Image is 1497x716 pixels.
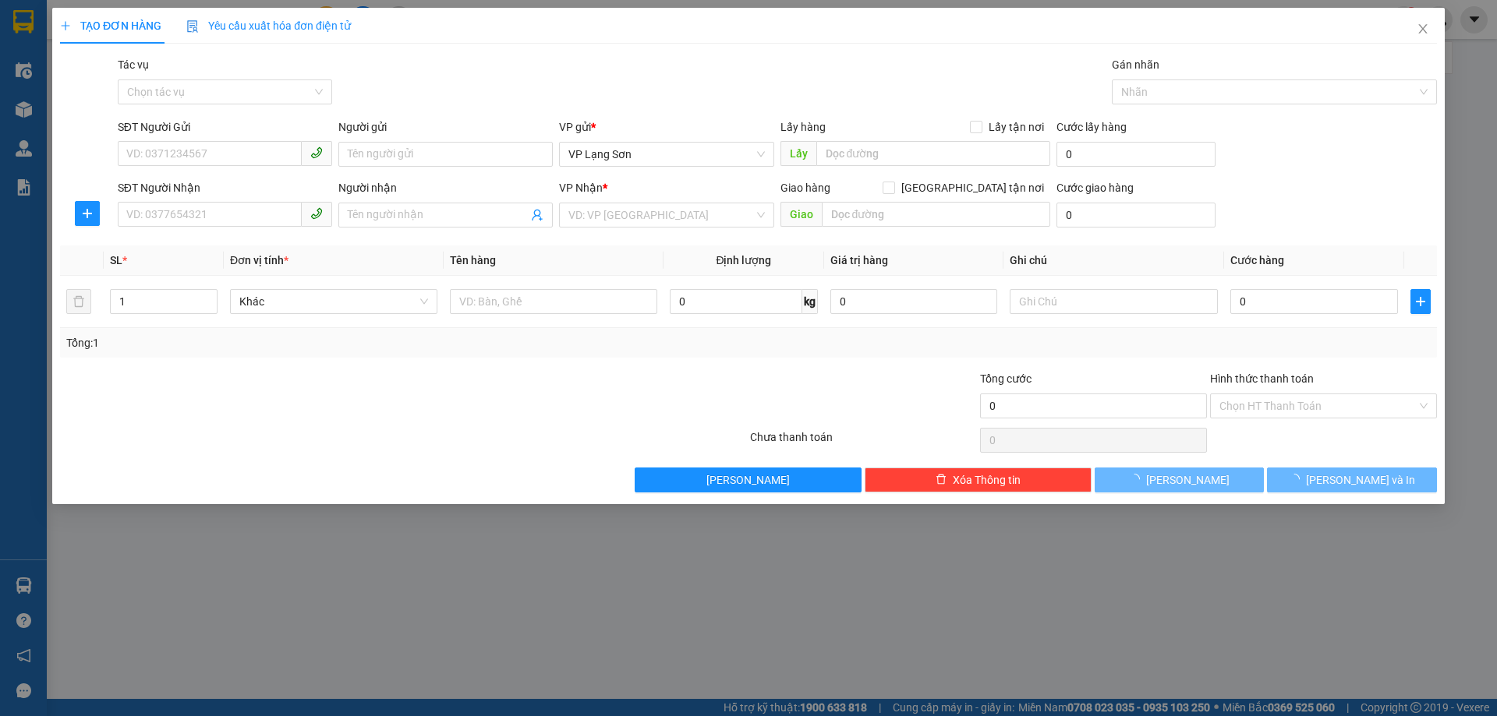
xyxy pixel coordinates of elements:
span: Increase Value [200,290,217,302]
span: delete [936,474,947,486]
label: Cước giao hàng [1056,182,1134,194]
span: Định lượng [717,254,772,266]
button: Close [1401,8,1445,51]
input: Dọc đường [822,202,1050,227]
div: SĐT Người Gửi [118,118,332,136]
label: Gán nhãn [1112,58,1159,71]
span: Xóa Thông tin [953,471,1021,489]
input: Cước lấy hàng [1056,142,1216,167]
img: icon [186,20,199,33]
button: [PERSON_NAME] [1095,467,1264,492]
button: [PERSON_NAME] và In [1268,467,1437,492]
input: Ghi Chú [1010,289,1218,314]
span: TẠO ĐƠN HÀNG [60,19,161,32]
span: Yêu cầu xuất hóa đơn điện tử [186,19,351,32]
label: Hình thức thanh toán [1210,372,1314,385]
span: Tổng cước [980,372,1032,385]
button: delete [66,289,91,314]
input: VD: Bàn, Ghế [450,289,657,314]
div: Người gửi [338,118,553,136]
input: Dọc đường [816,141,1050,166]
span: [PERSON_NAME] và In [1306,471,1415,489]
span: Decrease Value [200,302,217,313]
span: Đơn vị tính [230,254,288,266]
span: [GEOGRAPHIC_DATA] tận nơi [895,179,1050,196]
span: Lấy tận nơi [982,118,1050,136]
button: plus [1410,289,1431,314]
button: [PERSON_NAME] [635,467,862,492]
div: Tổng: 1 [66,334,578,351]
span: Giao hàng [780,182,830,194]
button: plus [75,201,100,226]
div: Chưa thanh toán [748,429,979,456]
span: user-add [532,209,544,221]
div: Người nhận [338,179,553,196]
label: Cước lấy hàng [1056,121,1127,133]
div: VP gửi [560,118,774,136]
span: close [1417,23,1429,35]
div: SĐT Người Nhận [118,179,332,196]
span: VP Nhận [560,182,603,194]
span: [PERSON_NAME] [707,471,791,489]
span: Cước hàng [1230,254,1284,266]
input: 0 [830,289,998,314]
span: Lấy [780,141,816,166]
span: Khác [239,290,428,313]
th: Ghi chú [1004,245,1224,276]
span: VP Lạng Sơn [569,143,765,166]
span: loading [1289,474,1306,485]
span: phone [310,207,323,220]
span: Lấy hàng [780,121,826,133]
input: Cước giao hàng [1056,203,1216,227]
span: plus [1411,295,1430,308]
button: deleteXóa Thông tin [865,467,1092,492]
span: plus [60,20,71,31]
span: SL [110,254,122,266]
span: Giao [780,202,822,227]
span: Giá trị hàng [830,254,888,266]
span: down [204,303,214,312]
span: up [204,292,214,302]
span: Tên hàng [450,254,496,266]
span: plus [76,207,99,220]
span: kg [802,289,818,314]
label: Tác vụ [118,58,149,71]
span: [PERSON_NAME] [1147,471,1230,489]
span: phone [310,146,323,159]
span: loading [1130,474,1147,485]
